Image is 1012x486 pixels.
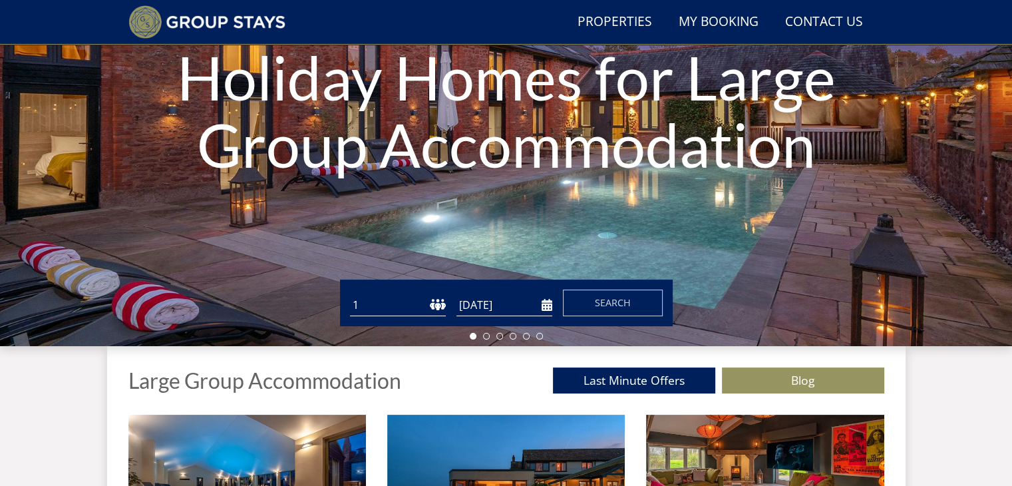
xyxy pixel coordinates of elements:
a: Properties [572,7,657,37]
span: Search [595,296,631,309]
h1: Holiday Homes for Large Group Accommodation [152,17,860,204]
a: My Booking [673,7,764,37]
a: Last Minute Offers [553,367,715,393]
a: Blog [722,367,884,393]
input: Arrival Date [456,294,552,316]
button: Search [563,290,663,316]
img: Group Stays [128,5,286,39]
h1: Large Group Accommodation [128,369,401,392]
a: Contact Us [780,7,868,37]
